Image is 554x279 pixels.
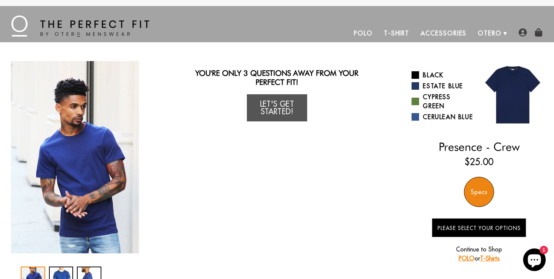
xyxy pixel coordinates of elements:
a: POLO [459,254,474,262]
img: 013.jpg [479,61,546,129]
p: Continue to Shop or [432,245,526,263]
div: Specs [464,177,494,207]
img: The Perfect Fit - by Otero Menswear - Logo [11,15,149,37]
a: Cypress Green [412,92,473,110]
a: Let's Get Started! [247,94,307,121]
img: IMG_2428_copy_1024x1024_2x_54a29d56-2a4d-4dd6-a028-5652b32cc0ff_340x.jpg [11,61,139,253]
a: Cerulean Blue [412,112,473,121]
img: shopping-bag-icon.png [534,28,543,37]
a: T-Shirts [480,254,500,262]
a: Accessories [415,24,472,42]
a: Otero [472,24,507,42]
div: 1 / 3 [8,61,142,253]
inbox-online-store-chat: Shopify online store chat [521,248,548,273]
h2: Presence - Crew [412,140,546,153]
button: Please Select Your Options [432,218,526,237]
img: user-account-icon.png [519,28,527,37]
ins: $25.00 [465,155,493,169]
span: Please Select Your Options [438,225,521,231]
a: T-Shirt [378,24,415,42]
h2: You're only 3 questions away from your perfect fit! [188,69,366,87]
a: Estate Blue [412,81,473,90]
a: Polo [348,24,378,42]
a: Black [412,71,473,80]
